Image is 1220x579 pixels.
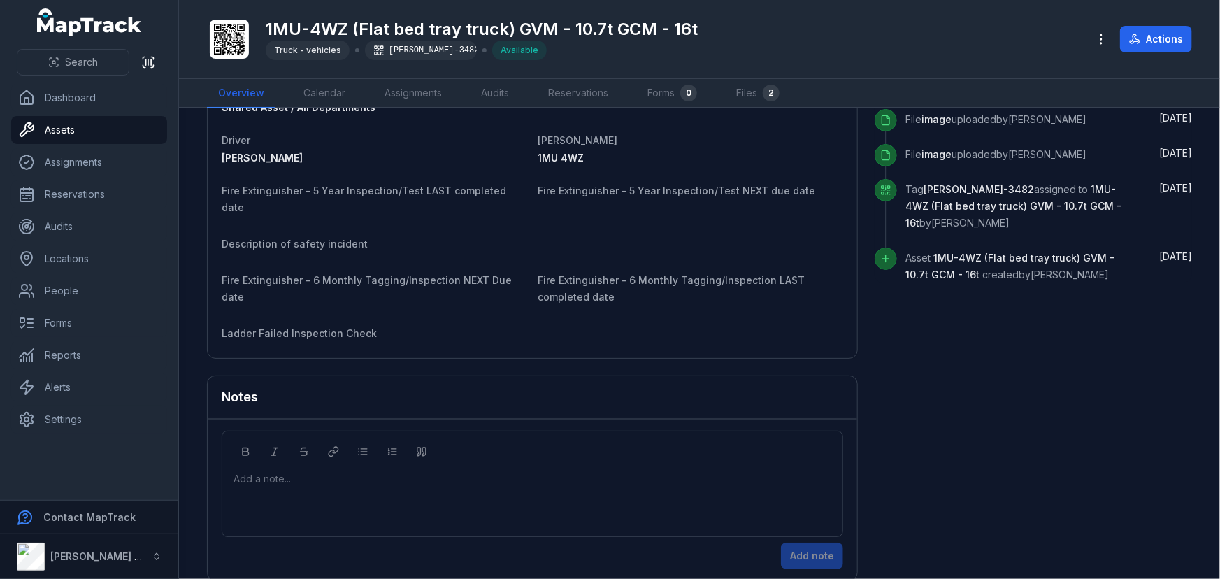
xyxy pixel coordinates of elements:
[11,406,167,434] a: Settings
[1159,112,1192,124] time: 9/3/2025, 4:48:31 PM
[1159,112,1192,124] span: [DATE]
[50,550,148,562] strong: [PERSON_NAME] Air
[11,245,167,273] a: Locations
[11,341,167,369] a: Reports
[905,148,1086,160] span: File uploaded by [PERSON_NAME]
[905,252,1114,280] span: 1MU-4WZ (Flat bed tray truck) GVM - 10.7t GCM - 16t
[222,327,377,339] span: Ladder Failed Inspection Check
[470,79,520,108] a: Audits
[207,79,275,108] a: Overview
[365,41,477,60] div: [PERSON_NAME]-3482
[1159,250,1192,262] span: [DATE]
[292,79,357,108] a: Calendar
[1159,182,1192,194] time: 9/3/2025, 4:48:07 PM
[222,152,303,164] span: [PERSON_NAME]
[905,252,1114,280] span: Asset created by [PERSON_NAME]
[492,41,547,60] div: Available
[222,185,506,213] span: Fire Extinguisher - 5 Year Inspection/Test LAST completed date
[11,373,167,401] a: Alerts
[725,79,791,108] a: Files2
[538,152,584,164] span: 1MU 4WZ
[924,183,1034,195] span: [PERSON_NAME]-3482
[222,387,258,407] h3: Notes
[680,85,697,101] div: 0
[266,18,698,41] h1: 1MU-4WZ (Flat bed tray truck) GVM - 10.7t GCM - 16t
[11,84,167,112] a: Dashboard
[11,148,167,176] a: Assignments
[65,55,98,69] span: Search
[11,309,167,337] a: Forms
[222,274,512,303] span: Fire Extinguisher - 6 Monthly Tagging/Inspection NEXT Due date
[1159,250,1192,262] time: 9/3/2025, 4:48:07 PM
[921,113,952,125] span: image
[636,79,708,108] a: Forms0
[921,148,952,160] span: image
[37,8,142,36] a: MapTrack
[11,277,167,305] a: People
[1159,182,1192,194] span: [DATE]
[1159,147,1192,159] time: 9/3/2025, 4:48:31 PM
[905,183,1121,229] span: Tag assigned to by [PERSON_NAME]
[763,85,780,101] div: 2
[538,134,618,146] span: [PERSON_NAME]
[1159,147,1192,159] span: [DATE]
[11,116,167,144] a: Assets
[222,238,368,250] span: Description of safety incident
[1120,26,1192,52] button: Actions
[11,213,167,241] a: Audits
[537,79,619,108] a: Reservations
[373,79,453,108] a: Assignments
[905,183,1121,229] span: 1MU-4WZ (Flat bed tray truck) GVM - 10.7t GCM - 16t
[274,45,341,55] span: Truck - vehicles
[17,49,129,76] button: Search
[905,113,1086,125] span: File uploaded by [PERSON_NAME]
[11,180,167,208] a: Reservations
[538,185,816,196] span: Fire Extinguisher - 5 Year Inspection/Test NEXT due date
[222,134,250,146] span: Driver
[538,274,805,303] span: Fire Extinguisher - 6 Monthly Tagging/Inspection LAST completed date
[43,511,136,523] strong: Contact MapTrack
